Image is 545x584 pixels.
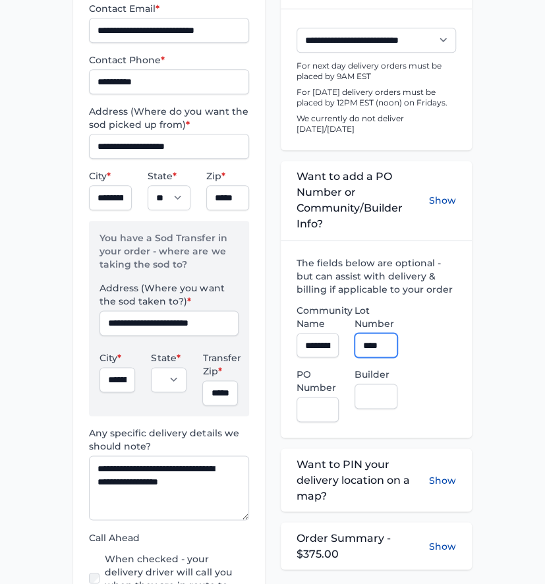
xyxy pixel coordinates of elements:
p: We currently do not deliver [DATE]/[DATE] [297,113,456,134]
label: Address (Where you want the sod taken to?) [100,281,238,308]
label: Any specific delivery details we should note? [89,426,248,453]
span: Want to PIN your delivery location on a map? [297,456,429,504]
label: State [148,169,190,183]
label: City [100,351,135,365]
label: Contact Phone [89,53,248,67]
label: Transfer Zip [202,351,238,378]
p: For next day delivery orders must be placed by 9AM EST [297,61,456,82]
label: Builder [355,368,397,381]
label: Zip [206,169,249,183]
label: The fields below are optional - but can assist with delivery & billing if applicable to your order [297,256,456,296]
span: Order Summary - $375.00 [297,530,429,562]
p: For [DATE] delivery orders must be placed by 12PM EST (noon) on Fridays. [297,87,456,108]
span: Want to add a PO Number or Community/Builder Info? [297,169,429,232]
button: Show [429,539,456,552]
label: Call Ahead [89,531,248,544]
label: Contact Email [89,2,248,15]
label: PO Number [297,368,339,394]
label: Address (Where do you want the sod picked up from) [89,105,248,131]
button: Show [429,456,456,504]
button: Show [429,169,456,232]
p: You have a Sod Transfer in your order - where are we taking the sod to? [100,231,238,281]
label: Lot Number [355,304,397,330]
label: City [89,169,132,183]
label: State [151,351,186,365]
label: Community Name [297,304,339,330]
